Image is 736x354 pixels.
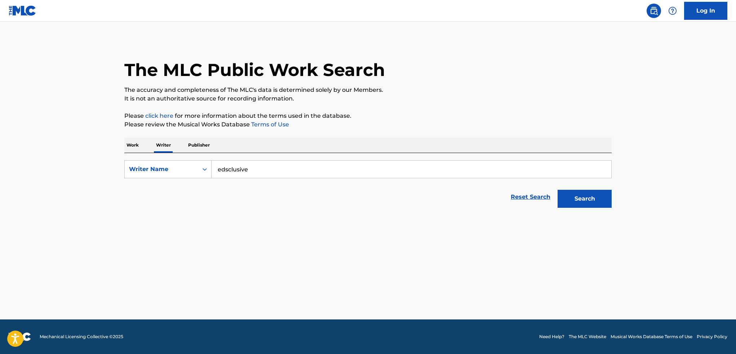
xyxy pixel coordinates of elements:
[649,6,658,15] img: search
[154,138,173,153] p: Writer
[145,112,173,119] a: click here
[124,112,612,120] p: Please for more information about the terms used in the database.
[129,165,194,174] div: Writer Name
[186,138,212,153] p: Publisher
[9,5,36,16] img: MLC Logo
[539,333,564,340] a: Need Help?
[684,2,727,20] a: Log In
[124,160,612,211] form: Search Form
[611,333,692,340] a: Musical Works Database Terms of Use
[250,121,289,128] a: Terms of Use
[9,332,31,341] img: logo
[647,4,661,18] a: Public Search
[124,59,385,81] h1: The MLC Public Work Search
[124,120,612,129] p: Please review the Musical Works Database
[124,138,141,153] p: Work
[558,190,612,208] button: Search
[40,333,123,340] span: Mechanical Licensing Collective © 2025
[507,189,554,205] a: Reset Search
[569,333,606,340] a: The MLC Website
[665,4,680,18] div: Help
[124,94,612,103] p: It is not an authoritative source for recording information.
[668,6,677,15] img: help
[124,86,612,94] p: The accuracy and completeness of The MLC's data is determined solely by our Members.
[697,333,727,340] a: Privacy Policy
